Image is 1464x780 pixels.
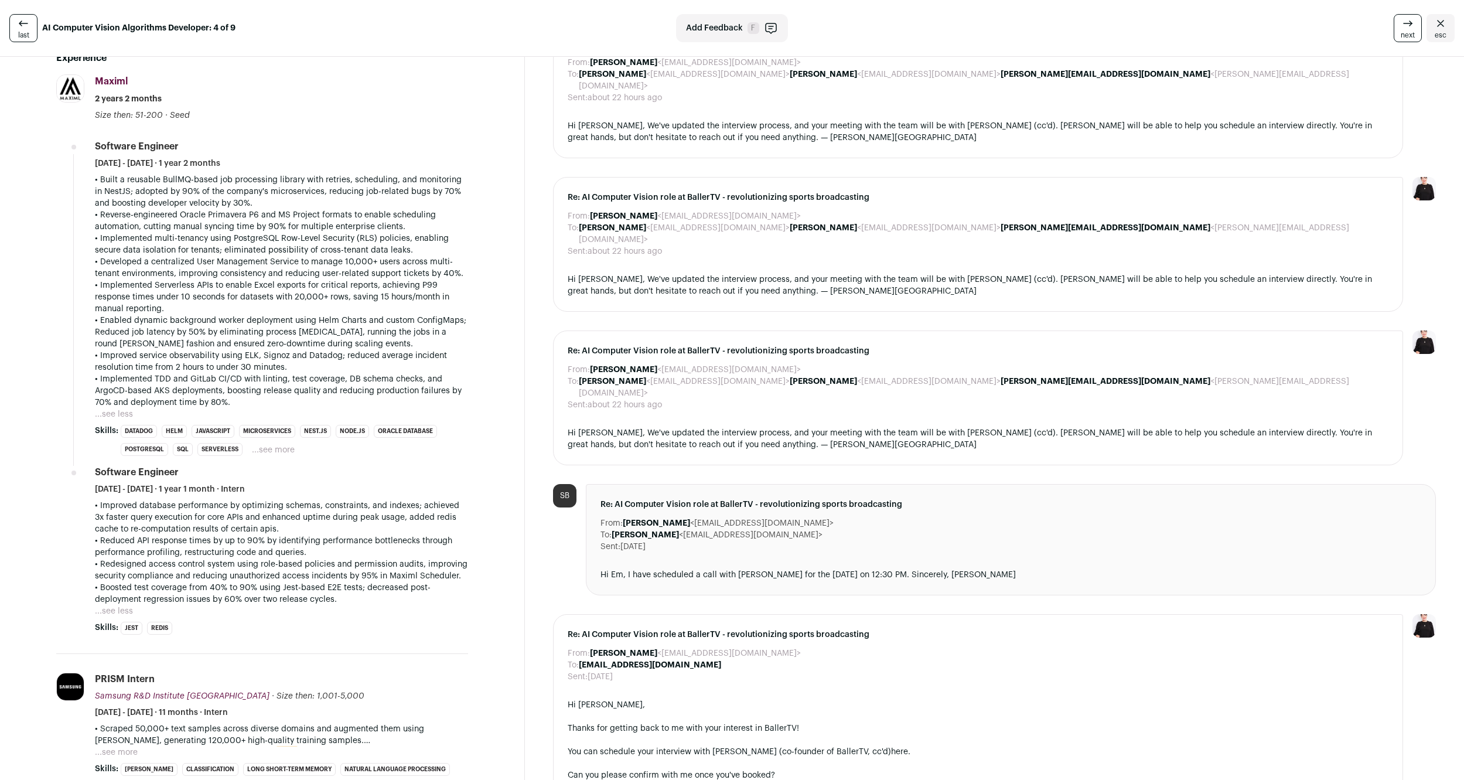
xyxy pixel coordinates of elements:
[579,377,646,386] b: [PERSON_NAME]
[42,22,236,34] strong: AI Computer Vision Algorithms Developer: 4 of 9
[197,443,243,456] li: Serverless
[1001,224,1210,232] b: [PERSON_NAME][EMAIL_ADDRESS][DOMAIN_NAME]
[95,315,468,350] p: • Enabled dynamic background worker deployment using Helm Charts and custom ConfigMaps; Reduced j...
[95,209,468,233] p: • Reverse-engineered Oracle Primavera P6 and MS Project formats to enable scheduling automation, ...
[620,541,646,553] dd: [DATE]
[95,692,269,700] span: Samsung R&D Institute [GEOGRAPHIC_DATA]
[568,701,645,709] span: Hi [PERSON_NAME],
[95,535,468,558] p: • Reduced API response times by up to 90% by identifying performance bottlenecks through performa...
[57,673,84,700] img: cee377eaf095e2f872f204c3cd9746bc58845cd2704a0632ca9f8569c7e26760.jpg
[568,648,590,659] dt: From:
[623,517,834,529] dd: <[EMAIL_ADDRESS][DOMAIN_NAME]>
[1412,177,1436,200] img: 9240684-medium_jpg
[95,350,468,373] p: • Improved service observability using ELK, Signoz and Datadog; reduced average incident resoluti...
[1401,30,1415,40] span: next
[173,443,193,456] li: SQL
[95,93,162,105] span: 2 years 2 months
[600,541,620,553] dt: Sent:
[590,57,801,69] dd: <[EMAIL_ADDRESS][DOMAIN_NAME]>
[590,649,657,658] b: [PERSON_NAME]
[95,280,468,315] p: • Implemented Serverless APIs to enable Excel exports for critical reports, achieving P99 respons...
[182,763,238,776] li: Classification
[748,22,759,34] span: F
[891,748,908,756] a: here
[579,69,1388,92] dd: <[EMAIL_ADDRESS][DOMAIN_NAME]> <[EMAIL_ADDRESS][DOMAIN_NAME]> <[PERSON_NAME][EMAIL_ADDRESS][DOMAI...
[600,499,1421,510] span: Re: AI Computer Vision role at BallerTV - revolutionizing sports broadcasting
[1427,14,1455,42] a: Close
[95,425,118,437] span: Skills:
[170,111,190,120] span: Seed
[588,671,613,683] dd: [DATE]
[623,519,690,527] b: [PERSON_NAME]
[600,569,1421,581] div: Hi Em, I have scheduled a call with [PERSON_NAME] for the [DATE] on 12:30 PM. Sincerely, [PERSON_...
[95,558,468,582] p: • Redesigned access control system using role-based policies and permission audits, improving sec...
[95,466,179,479] div: Software Engineer
[588,92,662,104] dd: about 22 hours ago
[95,723,468,747] p: • Scraped 50,000+ text samples across diverse domains and augmented them using [PERSON_NAME], gen...
[1412,331,1436,354] img: 9240684-medium_jpg
[239,425,295,438] li: Microservices
[340,763,450,776] li: Natural Language Processing
[95,483,245,495] span: [DATE] - [DATE] · 1 year 1 month · Intern
[18,30,29,40] span: last
[1412,614,1436,638] img: 9240684-medium_jpg
[579,661,721,669] b: [EMAIL_ADDRESS][DOMAIN_NAME]
[1001,377,1210,386] b: [PERSON_NAME][EMAIL_ADDRESS][DOMAIN_NAME]
[95,158,220,169] span: [DATE] - [DATE] · 1 year 2 months
[95,256,468,280] p: • Developed a centralized User Management Service to manage 10,000+ users across multi-tenant env...
[568,210,590,222] dt: From:
[95,500,468,535] p: • Improved database performance by optimizing schemas, constraints, and indexes; achieved 3x fast...
[568,274,1388,297] div: Hi [PERSON_NAME], We've updated the interview process, and your meeting with the team will be wit...
[1001,70,1210,79] b: [PERSON_NAME][EMAIL_ADDRESS][DOMAIN_NAME]
[908,748,910,756] span: .
[568,659,579,671] dt: To:
[121,425,157,438] li: Datadog
[300,425,331,438] li: Nest.js
[95,763,118,775] span: Skills:
[95,622,118,633] span: Skills:
[568,364,590,376] dt: From:
[121,443,168,456] li: PostgreSQL
[95,233,468,256] p: • Implemented multi-tenancy using PostgreSQL Row-Level Security (RLS) policies, enabling secure d...
[568,376,579,399] dt: To:
[56,51,468,65] h2: Experience
[579,376,1388,399] dd: <[EMAIL_ADDRESS][DOMAIN_NAME]> <[EMAIL_ADDRESS][DOMAIN_NAME]> <[PERSON_NAME][EMAIL_ADDRESS][DOMAI...
[147,622,172,635] li: Redis
[600,529,612,541] dt: To:
[588,399,662,411] dd: about 22 hours ago
[568,345,1388,357] span: Re: AI Computer Vision role at BallerTV - revolutionizing sports broadcasting
[121,622,142,635] li: Jest
[579,70,646,79] b: [PERSON_NAME]
[590,212,657,220] b: [PERSON_NAME]
[590,59,657,67] b: [PERSON_NAME]
[95,673,155,686] div: PRISM Intern
[588,246,662,257] dd: about 22 hours ago
[568,246,588,257] dt: Sent:
[95,111,163,120] span: Size then: 51-200
[162,425,187,438] li: Helm
[568,57,590,69] dt: From:
[590,366,657,374] b: [PERSON_NAME]
[676,14,788,42] button: Add Feedback F
[790,70,857,79] b: [PERSON_NAME]
[95,174,468,209] p: • Built a reusable BullMQ-based job processing library with retries, scheduling, and monitoring i...
[790,224,857,232] b: [PERSON_NAME]
[568,427,1388,451] div: Hi [PERSON_NAME], We've updated the interview process, and your meeting with the team will be wit...
[95,77,128,86] span: Maximl
[568,192,1388,203] span: Re: AI Computer Vision role at BallerTV - revolutionizing sports broadcasting
[95,605,133,617] button: ...see less
[686,22,743,34] span: Add Feedback
[790,377,857,386] b: [PERSON_NAME]
[579,222,1388,246] dd: <[EMAIL_ADDRESS][DOMAIN_NAME]> <[EMAIL_ADDRESS][DOMAIN_NAME]> <[PERSON_NAME][EMAIL_ADDRESS][DOMAI...
[553,484,576,507] div: SB
[568,92,588,104] dt: Sent:
[121,763,178,776] li: [PERSON_NAME]
[192,425,234,438] li: JavaScript
[243,763,336,776] li: Long Short-Term Memory
[374,425,437,438] li: Oracle Database
[272,692,364,700] span: · Size then: 1,001-5,000
[600,517,623,529] dt: From:
[590,364,801,376] dd: <[EMAIL_ADDRESS][DOMAIN_NAME]>
[95,373,468,408] p: • Implemented TDD and GitLab CI/CD with linting, test coverage, DB schema checks, and ArgoCD-base...
[95,707,228,718] span: [DATE] - [DATE] · 11 months · Intern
